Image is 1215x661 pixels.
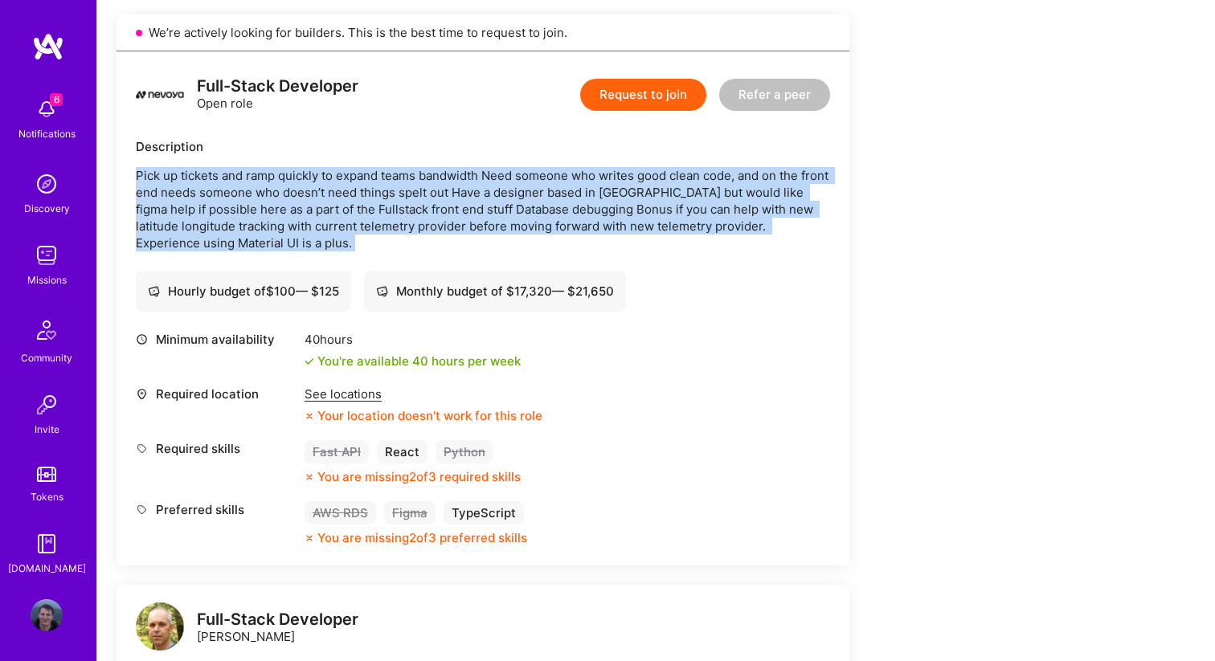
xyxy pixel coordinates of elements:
div: [DOMAIN_NAME] [8,560,86,577]
i: icon Cash [376,285,388,297]
div: Open role [197,78,358,112]
div: Minimum availability [136,331,297,348]
a: User Avatar [27,599,67,631]
img: tokens [37,467,56,482]
img: logo [136,71,184,119]
i: icon Tag [136,504,148,516]
i: icon Tag [136,443,148,455]
div: [PERSON_NAME] [197,611,358,645]
div: React [377,440,427,463]
div: You're available 40 hours per week [305,353,521,369]
div: Community [21,349,72,366]
div: Full-Stack Developer [197,611,358,628]
a: logo [136,602,184,655]
div: Discovery [24,200,70,217]
div: Full-Stack Developer [197,78,358,95]
i: icon CloseOrange [305,411,314,421]
i: icon CloseOrange [305,472,314,482]
i: icon Location [136,388,148,400]
div: Required skills [136,440,297,457]
div: Fast API [305,440,369,463]
div: You are missing 2 of 3 preferred skills [317,529,527,546]
img: teamwork [31,239,63,271]
i: icon CloseOrange [305,533,314,543]
div: Hourly budget of $ 100 — $ 125 [148,283,339,300]
img: discovery [31,168,63,200]
div: See locations [305,386,542,402]
img: guide book [31,528,63,560]
div: AWS RDS [305,501,376,524]
i: icon Cash [148,285,160,297]
img: bell [31,93,63,125]
div: Figma [384,501,436,524]
div: TypeScript [444,501,524,524]
p: Pick up tickets and ramp quickly to expand teams bandwidth Need someone who writes good clean cod... [136,167,830,251]
div: Python [436,440,493,463]
button: Request to join [580,79,706,111]
img: logo [32,32,64,61]
div: We’re actively looking for builders. This is the best time to request to join. [117,14,849,51]
div: Notifications [18,125,76,142]
img: Invite [31,389,63,421]
img: User Avatar [31,599,63,631]
button: Refer a peer [719,79,830,111]
div: Required location [136,386,297,402]
div: 40 hours [305,331,521,348]
div: You are missing 2 of 3 required skills [317,468,521,485]
img: Community [27,311,66,349]
div: Monthly budget of $ 17,320 — $ 21,650 [376,283,614,300]
div: Tokens [31,488,63,505]
i: icon Check [305,357,314,366]
span: 6 [50,93,63,106]
i: icon Clock [136,333,148,345]
div: Description [136,138,830,155]
div: Missions [27,271,67,288]
div: Preferred skills [136,501,297,518]
img: logo [136,602,184,651]
div: Your location doesn’t work for this role [305,407,542,424]
div: Invite [35,421,59,438]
